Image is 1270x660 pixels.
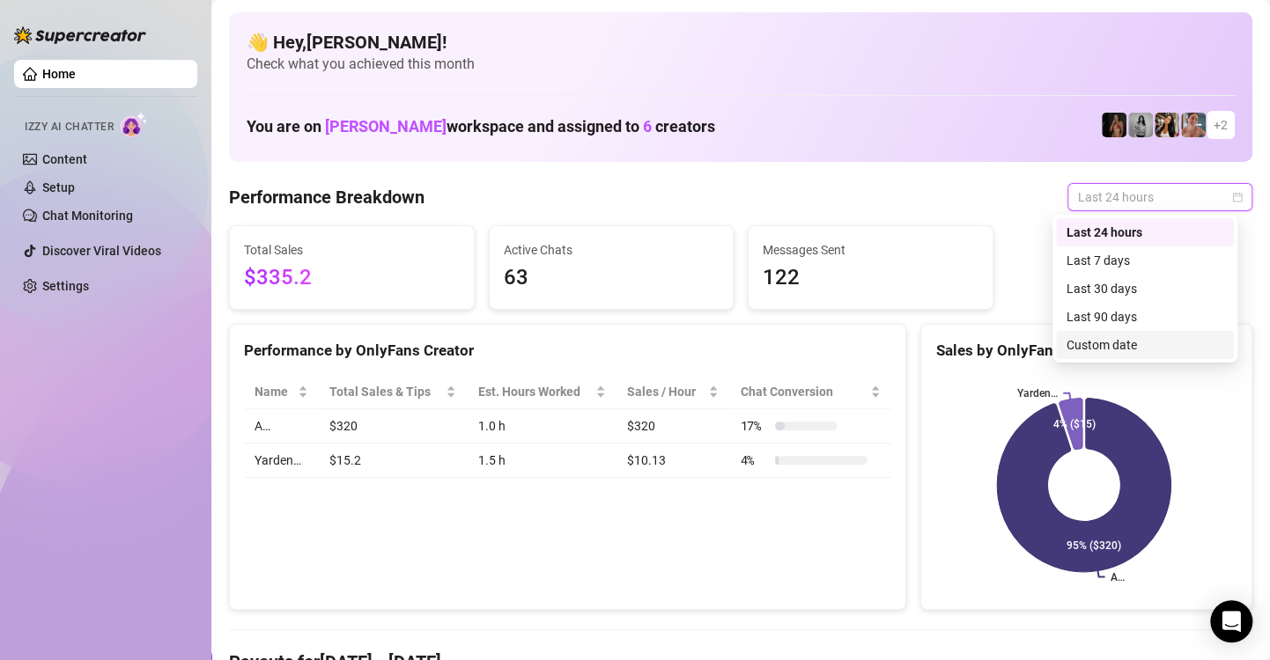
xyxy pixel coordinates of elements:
[1067,251,1223,270] div: Last 7 days
[1067,279,1223,298] div: Last 30 days
[42,152,87,166] a: Content
[1232,192,1243,202] span: calendar
[1078,184,1242,210] span: Last 24 hours
[244,444,319,478] td: Yarden…
[740,451,768,470] span: 4 %
[14,26,146,44] img: logo-BBDzfeDw.svg
[319,444,468,478] td: $15.2
[1067,223,1223,242] div: Last 24 hours
[255,382,294,401] span: Name
[247,117,715,136] h1: You are on workspace and assigned to creators
[935,339,1237,363] div: Sales by OnlyFans Creator
[763,240,978,260] span: Messages Sent
[247,30,1235,55] h4: 👋 Hey, [PERSON_NAME] !
[42,209,133,223] a: Chat Monitoring
[617,375,729,409] th: Sales / Hour
[1056,303,1234,331] div: Last 90 days
[729,375,891,409] th: Chat Conversion
[247,55,1235,74] span: Check what you achieved this month
[1214,115,1228,135] span: + 2
[763,261,978,295] span: 122
[740,416,768,436] span: 17 %
[319,409,468,444] td: $320
[319,375,468,409] th: Total Sales & Tips
[42,244,161,258] a: Discover Viral Videos
[1056,218,1234,246] div: Last 24 hours
[121,112,148,137] img: AI Chatter
[617,444,729,478] td: $10.13
[617,409,729,444] td: $320
[244,261,460,295] span: $335.2
[42,279,89,293] a: Settings
[1111,571,1125,583] text: A…
[643,117,652,136] span: 6
[229,185,425,209] h4: Performance Breakdown
[1210,600,1252,642] div: Open Intercom Messenger
[1067,307,1223,326] div: Last 90 days
[25,119,114,136] span: Izzy AI Chatter
[504,261,720,295] span: 63
[1181,113,1206,137] img: Yarden
[740,382,867,401] span: Chat Conversion
[1128,113,1153,137] img: A
[42,180,75,194] a: Setup
[1056,275,1234,303] div: Last 30 days
[627,382,705,401] span: Sales / Hour
[477,382,592,401] div: Est. Hours Worked
[244,339,891,363] div: Performance by OnlyFans Creator
[325,117,447,136] span: [PERSON_NAME]
[467,444,617,478] td: 1.5 h
[329,382,443,401] span: Total Sales & Tips
[1102,113,1126,137] img: the_bohema
[1155,113,1179,137] img: AdelDahan
[1056,246,1234,275] div: Last 7 days
[244,409,319,444] td: A…
[467,409,617,444] td: 1.0 h
[504,240,720,260] span: Active Chats
[1067,335,1223,355] div: Custom date
[244,375,319,409] th: Name
[42,67,76,81] a: Home
[1017,387,1058,400] text: Yarden…
[1056,331,1234,359] div: Custom date
[244,240,460,260] span: Total Sales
